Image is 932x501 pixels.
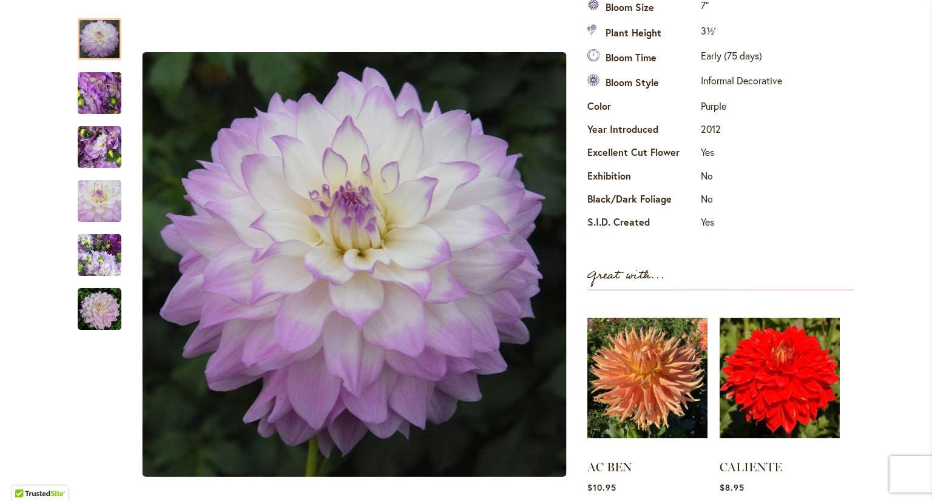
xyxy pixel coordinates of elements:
th: Bloom Style [587,71,698,96]
img: MIKAYLA MIRANDA [143,52,567,477]
td: Purple [698,96,785,119]
div: MIKAYLA MIRANDA [78,276,121,330]
td: No [698,189,785,212]
span: $8.95 [720,482,745,493]
div: MIKAYLA MIRANDA [78,114,133,168]
th: Year Introduced [587,119,698,143]
div: MIKAYLA MIRANDA [78,60,133,114]
td: No [698,166,785,189]
td: Early (75 days) [698,46,785,71]
th: Exhibition [587,166,698,189]
iframe: Launch Accessibility Center [9,458,43,492]
td: Yes [698,212,785,235]
th: Color [587,96,698,119]
th: Plant Height [587,21,698,45]
div: MIKAYLA MIRANDA [78,168,133,222]
th: S.I.D. Created [587,212,698,235]
img: MIKAYLA MIRANDA [78,180,121,223]
img: CALIENTE [720,303,840,453]
img: AC BEN [587,303,707,453]
td: Yes [698,143,785,166]
strong: Great with... [587,266,665,286]
div: MIKAYLA MIRANDA [78,222,133,276]
td: 2012 [698,119,785,143]
img: MIKAYLA MIRANDA [56,115,143,180]
th: Black/Dark Foliage [587,189,698,212]
a: CALIENTE [720,460,782,474]
th: Bloom Time [587,46,698,71]
img: MIKAYLA MIRANDA [56,61,143,126]
td: 3½' [698,21,785,45]
img: MIKAYLA MIRANDA [78,234,121,277]
td: Informal Decorative [698,71,785,96]
th: Excellent Cut Flower [587,143,698,166]
a: AC BEN [587,460,632,474]
div: MIKAYLA MIRANDA [78,6,133,60]
img: MIKAYLA MIRANDA [78,287,121,331]
span: $10.95 [587,482,616,493]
